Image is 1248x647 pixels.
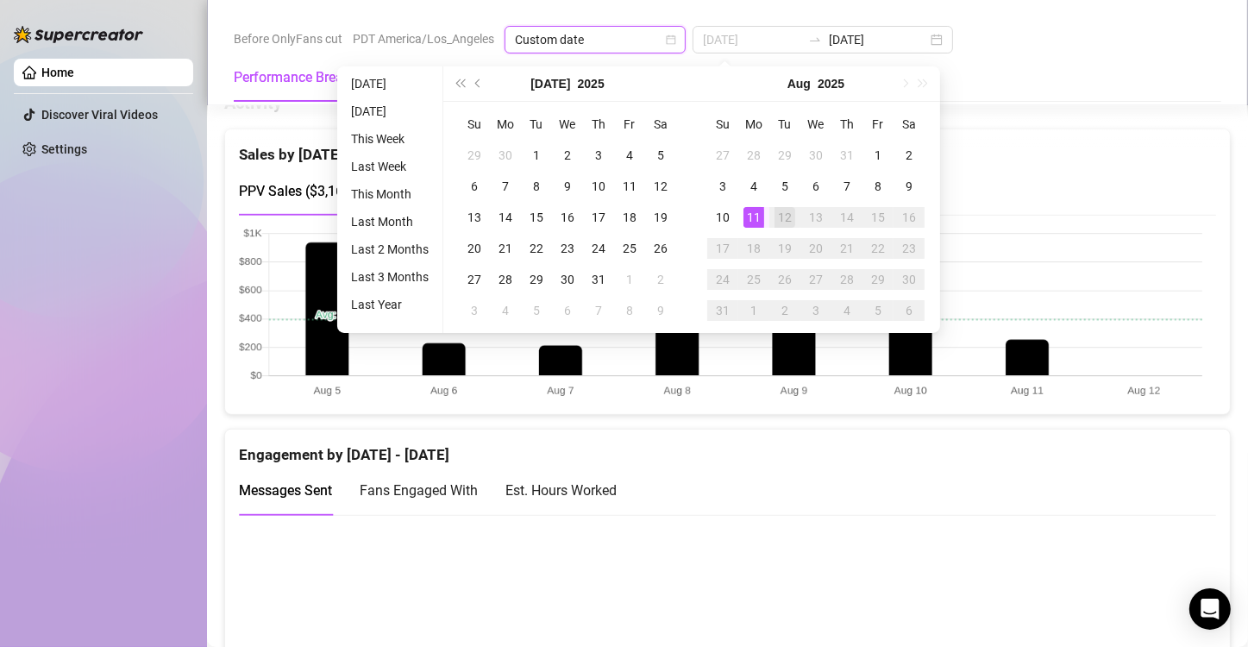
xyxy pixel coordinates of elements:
li: Last 2 Months [344,239,436,260]
th: Tu [769,109,800,140]
td: 2025-07-31 [583,264,614,295]
td: 2025-09-06 [894,295,925,326]
td: 2025-08-24 [707,264,738,295]
div: 8 [526,176,547,197]
div: Open Intercom Messenger [1189,588,1231,630]
div: 29 [464,145,485,166]
td: 2025-07-09 [552,171,583,202]
td: 2025-07-08 [521,171,552,202]
td: 2025-07-28 [490,264,521,295]
button: Choose a year [818,66,844,101]
div: 6 [806,176,826,197]
span: PDT America/Los_Angeles [353,26,494,52]
td: 2025-08-04 [738,171,769,202]
div: 14 [495,207,516,228]
td: 2025-07-21 [490,233,521,264]
div: 25 [619,238,640,259]
td: 2025-07-11 [614,171,645,202]
td: 2025-08-22 [862,233,894,264]
td: 2025-08-02 [645,264,676,295]
td: 2025-08-23 [894,233,925,264]
td: 2025-07-25 [614,233,645,264]
th: Tu [521,109,552,140]
div: 13 [464,207,485,228]
td: 2025-08-02 [894,140,925,171]
div: 27 [806,269,826,290]
td: 2025-09-02 [769,295,800,326]
div: 18 [619,207,640,228]
div: 9 [899,176,919,197]
span: Messages Sent [239,482,332,499]
button: Previous month (PageUp) [469,66,488,101]
td: 2025-07-19 [645,202,676,233]
div: 30 [557,269,578,290]
div: 1 [868,145,888,166]
td: 2025-07-23 [552,233,583,264]
td: 2025-08-30 [894,264,925,295]
th: Fr [614,109,645,140]
div: 20 [806,238,826,259]
td: 2025-08-14 [831,202,862,233]
div: 11 [619,176,640,197]
th: Su [707,109,738,140]
td: 2025-08-21 [831,233,862,264]
div: 15 [868,207,888,228]
td: 2025-07-18 [614,202,645,233]
td: 2025-07-13 [459,202,490,233]
div: 8 [868,176,888,197]
div: 1 [619,269,640,290]
div: 9 [650,300,671,321]
div: 24 [712,269,733,290]
div: 29 [868,269,888,290]
td: 2025-08-26 [769,264,800,295]
div: 4 [619,145,640,166]
td: 2025-08-28 [831,264,862,295]
li: This Month [344,184,436,204]
th: Sa [894,109,925,140]
div: 5 [650,145,671,166]
td: 2025-08-19 [769,233,800,264]
td: 2025-07-27 [707,140,738,171]
span: Custom date [515,27,675,53]
li: Last 3 Months [344,267,436,287]
li: This Week [344,129,436,149]
div: 4 [837,300,857,321]
td: 2025-07-30 [800,140,831,171]
td: 2025-08-25 [738,264,769,295]
th: Mo [738,109,769,140]
td: 2025-07-05 [645,140,676,171]
div: 6 [557,300,578,321]
td: 2025-06-30 [490,140,521,171]
div: 10 [712,207,733,228]
div: 2 [650,269,671,290]
div: 26 [650,238,671,259]
li: [DATE] [344,101,436,122]
td: 2025-07-31 [831,140,862,171]
td: 2025-08-03 [459,295,490,326]
span: Before OnlyFans cut [234,26,342,52]
th: Th [831,109,862,140]
div: 18 [743,238,764,259]
td: 2025-07-12 [645,171,676,202]
div: Sales by [DATE] - [DATE] [239,129,1216,166]
div: 29 [526,269,547,290]
th: Fr [862,109,894,140]
div: 29 [775,145,795,166]
div: 27 [464,269,485,290]
td: 2025-09-01 [738,295,769,326]
div: 22 [526,238,547,259]
li: [DATE] [344,73,436,94]
div: 31 [588,269,609,290]
div: Est. Hours Worked [505,480,617,501]
div: 2 [557,145,578,166]
div: 4 [743,176,764,197]
div: 26 [775,269,795,290]
div: 16 [899,207,919,228]
td: 2025-08-07 [831,171,862,202]
th: We [552,109,583,140]
td: 2025-08-27 [800,264,831,295]
a: Home [41,66,74,79]
td: 2025-07-22 [521,233,552,264]
td: 2025-08-20 [800,233,831,264]
a: Discover Viral Videos [41,108,158,122]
